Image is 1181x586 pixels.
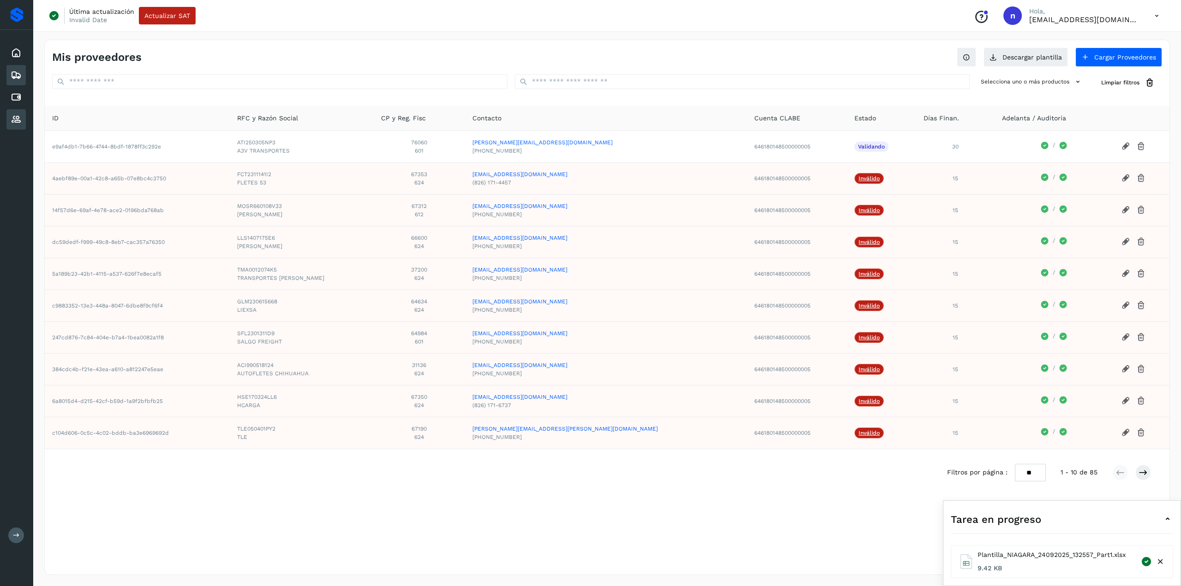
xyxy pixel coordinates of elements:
a: [EMAIL_ADDRESS][DOMAIN_NAME] [472,234,740,242]
span: A3V TRANSPORTES [237,147,366,155]
span: ID [52,113,59,123]
a: [EMAIL_ADDRESS][DOMAIN_NAME] [472,266,740,274]
div: Proveedores [6,109,26,130]
span: 624 [381,178,458,187]
span: TMA0012074K5 [237,266,366,274]
td: 646180148500000005 [747,321,847,353]
div: / [1002,205,1106,216]
span: Días Finan. [924,113,959,123]
span: 15 [953,175,958,182]
span: Tarea en progreso [951,512,1041,527]
td: dc59dedf-f999-49c8-8eb7-cac357a76350 [45,226,230,258]
span: Plantilla_NIAGARA_24092025_132557_Part1.xlsx [978,550,1126,560]
td: 646180148500000005 [747,258,847,290]
span: 64984 [381,329,458,337]
span: [PHONE_NUMBER] [472,337,740,346]
td: 646180148500000005 [747,385,847,417]
span: 9.42 KB [978,563,1126,573]
div: / [1002,364,1106,375]
td: 5a189b23-42b1-4115-a537-626f7e8ecaf5 [45,258,230,290]
span: 624 [381,274,458,282]
span: 15 [953,271,958,277]
span: Contacto [472,113,501,123]
p: Inválido [859,398,880,404]
td: 6a8015d4-d215-42cf-b59d-1a9f2bfbfb25 [45,385,230,417]
a: [PERSON_NAME][EMAIL_ADDRESS][PERSON_NAME][DOMAIN_NAME] [472,425,740,433]
a: [EMAIL_ADDRESS][DOMAIN_NAME] [472,170,740,178]
div: / [1002,396,1106,407]
p: Invalid Date [69,16,107,24]
span: 37200 [381,266,458,274]
div: Embarques [6,65,26,85]
span: 31136 [381,361,458,369]
span: [PHONE_NUMBER] [472,210,740,219]
span: [PHONE_NUMBER] [472,274,740,282]
p: Validando [858,143,885,150]
h4: Mis proveedores [52,51,142,64]
p: Inválido [859,302,880,309]
span: Cuenta CLABE [754,113,800,123]
div: / [1002,300,1106,311]
button: Cargar Proveedores [1075,47,1162,67]
p: Última actualización [69,7,134,16]
span: 66600 [381,234,458,242]
a: [EMAIL_ADDRESS][DOMAIN_NAME] [472,393,740,401]
td: 646180148500000005 [747,226,847,258]
div: / [1002,332,1106,343]
span: [PHONE_NUMBER] [472,242,740,250]
span: SALGO FREIGHT [237,337,366,346]
p: Hola, [1029,7,1140,15]
span: TLE [237,433,366,441]
td: 247cd876-7c84-404e-b7a4-1bea0082a1f8 [45,321,230,353]
td: c104d606-0c5c-4c02-bddb-ba3e6969692d [45,417,230,449]
td: 14f57d6e-69af-4e78-ace2-0196bda768ab [45,194,230,226]
span: 601 [381,147,458,155]
span: TLE050401PY2 [237,425,366,433]
div: Tarea en progreso [951,508,1173,530]
div: / [1002,237,1106,248]
span: 15 [953,334,958,341]
span: ACI990518124 [237,361,366,369]
span: 624 [381,369,458,378]
span: LLS1407175E6 [237,234,366,242]
span: [PHONE_NUMBER] [472,306,740,314]
span: 612 [381,210,458,219]
span: 15 [953,239,958,245]
div: / [1002,427,1106,438]
div: / [1002,268,1106,279]
span: HCARGA [237,401,366,409]
p: Inválido [859,207,880,213]
span: Limpiar filtros [1101,78,1139,87]
span: 1 - 10 de 85 [1061,468,1097,477]
span: 67312 [381,202,458,210]
span: [PHONE_NUMBER] [472,147,740,155]
button: Actualizar SAT [139,7,196,24]
a: [EMAIL_ADDRESS][DOMAIN_NAME] [472,361,740,369]
span: 15 [953,207,958,213]
span: 15 [953,430,958,436]
span: LIEXSA [237,306,366,314]
p: Inválido [859,430,880,436]
span: 601 [381,337,458,346]
span: 67353 [381,170,458,178]
button: Limpiar filtros [1094,74,1162,91]
span: TRANSPORTES [PERSON_NAME] [237,274,366,282]
span: 15 [953,302,958,309]
a: [EMAIL_ADDRESS][DOMAIN_NAME] [472,329,740,337]
span: CP y Reg. Fisc [381,113,426,123]
span: Actualizar SAT [144,12,190,19]
span: (826) 171-4457 [472,178,740,187]
span: SFL2301311D9 [237,329,366,337]
span: [PHONE_NUMBER] [472,433,740,441]
span: RFC y Razón Social [237,113,298,123]
span: 30 [952,143,959,150]
td: 646180148500000005 [747,290,847,321]
span: [PERSON_NAME] [237,242,366,250]
td: 646180148500000005 [747,417,847,449]
td: 384cdc4b-f21e-43ea-a610-a812247e5eae [45,353,230,385]
td: c9883352-13e3-448a-8047-6dbe8f9cf6f4 [45,290,230,321]
a: [PERSON_NAME][EMAIL_ADDRESS][DOMAIN_NAME] [472,138,740,147]
span: 15 [953,366,958,373]
span: MOSR660108V33 [237,202,366,210]
span: HSE170324LL6 [237,393,366,401]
